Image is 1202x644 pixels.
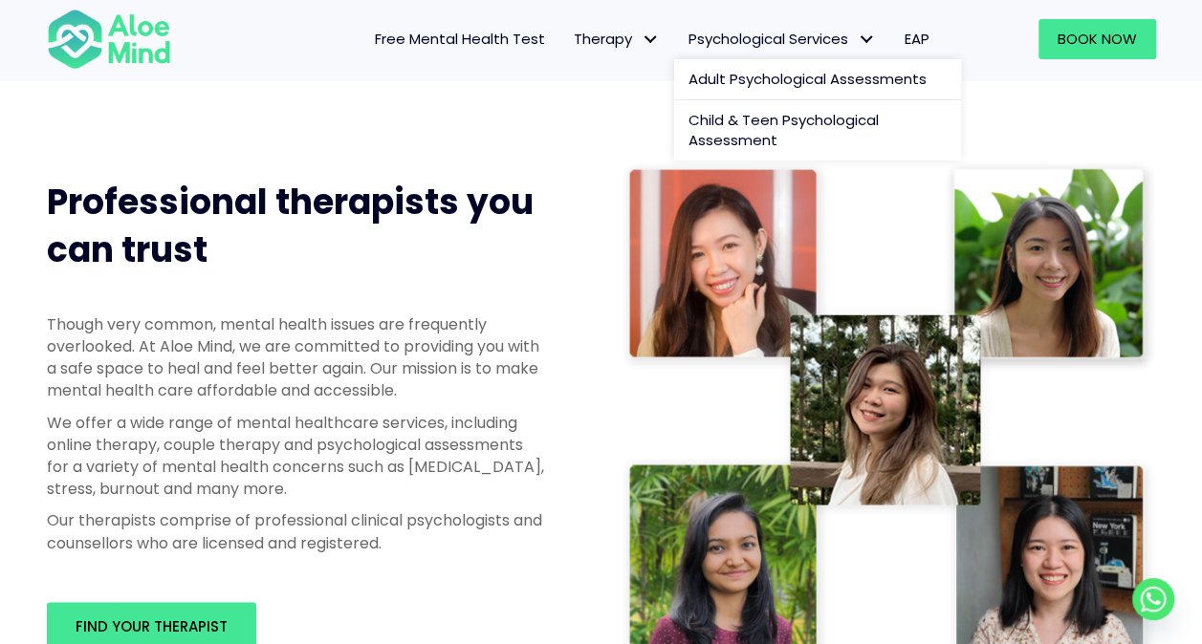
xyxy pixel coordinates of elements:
p: Our therapists comprise of professional clinical psychologists and counsellors who are licensed a... [47,509,544,553]
img: Aloe mind Logo [47,8,171,71]
span: Child & Teen Psychological Assessment [688,110,879,151]
span: Book Now [1058,29,1137,49]
p: We offer a wide range of mental healthcare services, including online therapy, couple therapy and... [47,412,544,501]
a: Whatsapp [1132,578,1174,620]
p: Though very common, mental health issues are frequently overlooked. At Aloe Mind, we are committe... [47,313,544,402]
span: Professional therapists you can trust [47,178,534,274]
nav: Menu [196,19,944,59]
span: EAP [905,29,929,49]
a: Book Now [1038,19,1156,59]
a: Free Mental Health Test [361,19,559,59]
a: Psychological ServicesPsychological Services: submenu [674,19,890,59]
span: Therapy [574,29,660,49]
span: Find your therapist [76,616,228,636]
a: TherapyTherapy: submenu [559,19,674,59]
span: Adult Psychological Assessments [688,69,927,89]
a: Child & Teen Psychological Assessment [674,100,961,161]
span: Psychological Services [688,29,876,49]
span: Psychological Services: submenu [853,26,881,54]
a: EAP [890,19,944,59]
span: Therapy: submenu [637,26,665,54]
a: Adult Psychological Assessments [674,59,961,100]
span: Free Mental Health Test [375,29,545,49]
